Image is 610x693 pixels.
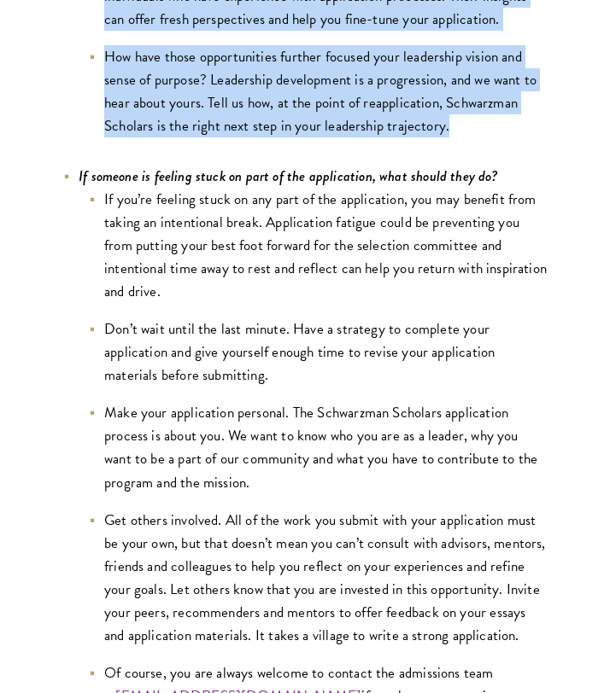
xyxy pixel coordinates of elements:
[87,509,548,647] li: Get others involved. All of the work you submit with your application must be your own, but that ...
[87,317,548,387] li: Don’t wait until the last minute. Have a strategy to complete your application and give yourself ...
[87,45,548,137] li: How have those opportunities further focused your leadership vision and sense of purpose? Leaders...
[87,401,548,493] li: Make your application personal. The Schwarzman Scholars application process is about you. We want...
[79,166,498,187] i: If someone is feeling stuck on part of the application, what should they do?
[87,188,548,303] li: If you’re feeling stuck on any part of the application, you may benefit from taking an intentiona...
